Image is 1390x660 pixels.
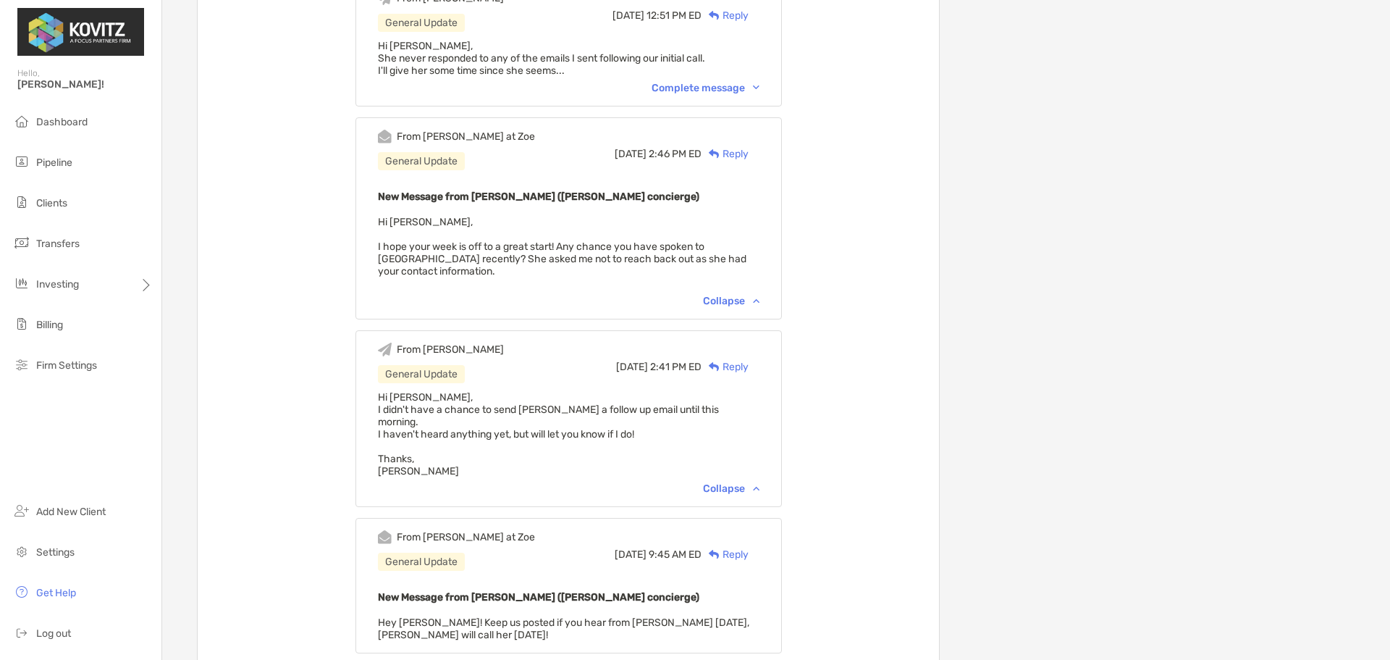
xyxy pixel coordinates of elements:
[36,319,63,331] span: Billing
[397,343,504,356] div: From [PERSON_NAME]
[702,359,749,375] div: Reply
[397,531,535,543] div: From [PERSON_NAME] at Zoe
[378,130,392,143] img: Event icon
[709,362,720,372] img: Reply icon
[378,14,465,32] div: General Update
[703,483,759,495] div: Collapse
[378,152,465,170] div: General Update
[13,624,30,641] img: logout icon
[709,11,720,20] img: Reply icon
[753,486,759,490] img: Chevron icon
[378,343,392,356] img: Event icon
[709,149,720,159] img: Reply icon
[36,156,72,169] span: Pipeline
[13,193,30,211] img: clients icon
[13,502,30,519] img: add_new_client icon
[36,197,67,209] span: Clients
[378,591,699,603] b: New Message from [PERSON_NAME] ([PERSON_NAME] concierge)
[378,40,705,77] span: Hi [PERSON_NAME], She never responded to any of the emails I sent following our initial call. I'l...
[378,191,699,203] b: New Message from [PERSON_NAME] ([PERSON_NAME] concierge)
[753,85,759,90] img: Chevron icon
[612,9,644,22] span: [DATE]
[36,506,106,518] span: Add New Client
[36,359,97,372] span: Firm Settings
[649,548,702,561] span: 9:45 AM ED
[13,112,30,130] img: dashboard icon
[616,361,648,373] span: [DATE]
[13,234,30,251] img: transfers icon
[378,553,465,571] div: General Update
[13,315,30,333] img: billing icon
[646,9,702,22] span: 12:51 PM ED
[17,6,144,58] img: Zoe Logo
[378,391,719,477] span: Hi [PERSON_NAME], I didn't have a chance to send [PERSON_NAME] a follow up email until this morni...
[13,356,30,373] img: firm-settings icon
[13,543,30,560] img: settings icon
[378,216,746,277] span: Hi [PERSON_NAME], I hope your week is off to a great start! Any chance you have spoken to [GEOGRA...
[652,82,759,94] div: Complete message
[703,295,759,307] div: Collapse
[36,278,79,291] span: Investing
[17,78,153,91] span: [PERSON_NAME]!
[378,530,392,544] img: Event icon
[753,298,759,303] img: Chevron icon
[36,116,88,128] span: Dashboard
[649,148,702,160] span: 2:46 PM ED
[13,583,30,601] img: get-help icon
[702,547,749,562] div: Reply
[36,238,80,250] span: Transfers
[709,550,720,559] img: Reply icon
[702,8,749,23] div: Reply
[615,548,646,561] span: [DATE]
[36,587,76,599] span: Get Help
[378,617,749,641] span: Hey [PERSON_NAME]! Keep us posted if you hear from [PERSON_NAME] [DATE], [PERSON_NAME] will call ...
[36,627,71,640] span: Log out
[13,153,30,170] img: pipeline icon
[702,146,749,162] div: Reply
[36,546,75,559] span: Settings
[378,365,465,383] div: General Update
[615,148,646,160] span: [DATE]
[650,361,702,373] span: 2:41 PM ED
[397,130,535,143] div: From [PERSON_NAME] at Zoe
[13,275,30,292] img: investing icon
